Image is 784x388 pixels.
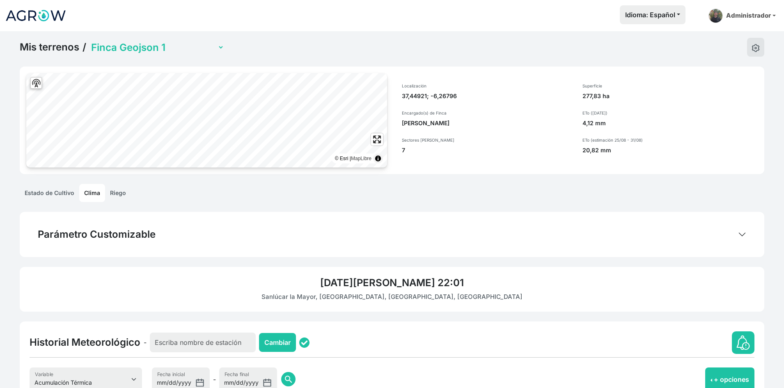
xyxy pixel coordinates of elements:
[30,336,140,349] h4: Historial Meteorológico
[30,77,42,89] div: Fit to Bounds
[335,154,371,163] div: © Esri |
[373,154,383,163] summary: Toggle attribution
[582,137,758,143] p: ETo (estimación 25/08 - 31/08)
[299,337,309,348] img: status
[705,5,779,26] a: Administrador
[83,41,86,53] span: /
[89,41,224,54] select: Land Selector
[402,119,449,126] span: [PERSON_NAME]
[371,133,383,145] button: Enter fullscreen
[582,110,758,116] p: ETo ([DATE])
[284,374,293,384] span: search
[79,184,105,202] a: Clima
[582,83,758,89] p: Superficie
[402,110,573,116] p: Encargado(s) de Finca
[20,41,79,53] a: Mis terrenos
[281,372,296,386] button: search
[26,73,387,168] canvas: Map
[213,374,216,384] span: -
[5,5,66,26] img: Logo
[582,92,758,100] p: 277,83 ha
[30,292,754,302] p: Sanlúcar la Mayor, [GEOGRAPHIC_DATA], [GEOGRAPHIC_DATA], [GEOGRAPHIC_DATA]
[259,333,296,352] button: Cambiar
[20,184,79,202] a: Estado de Cultivo
[105,184,131,202] a: Riego
[351,156,371,161] a: MapLibre
[402,146,573,154] p: 7
[38,228,156,241] h4: Parámetro Customizable
[30,222,754,247] button: Parámetro Customizable
[402,83,573,89] p: Localización
[30,277,754,289] h4: [DATE][PERSON_NAME] 22:01
[144,337,147,347] span: -
[620,5,685,24] button: Idioma: Español
[752,44,760,52] img: edit
[582,119,758,127] p: 4,12 mm
[402,92,573,100] p: 37,44921; -6,26796
[402,137,573,143] p: Sectores [PERSON_NAME]
[150,333,256,352] input: Escriba nombre de estación
[582,146,758,154] p: 20,82 mm
[31,78,41,88] img: Zoom to locations
[708,9,723,23] img: admin-picture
